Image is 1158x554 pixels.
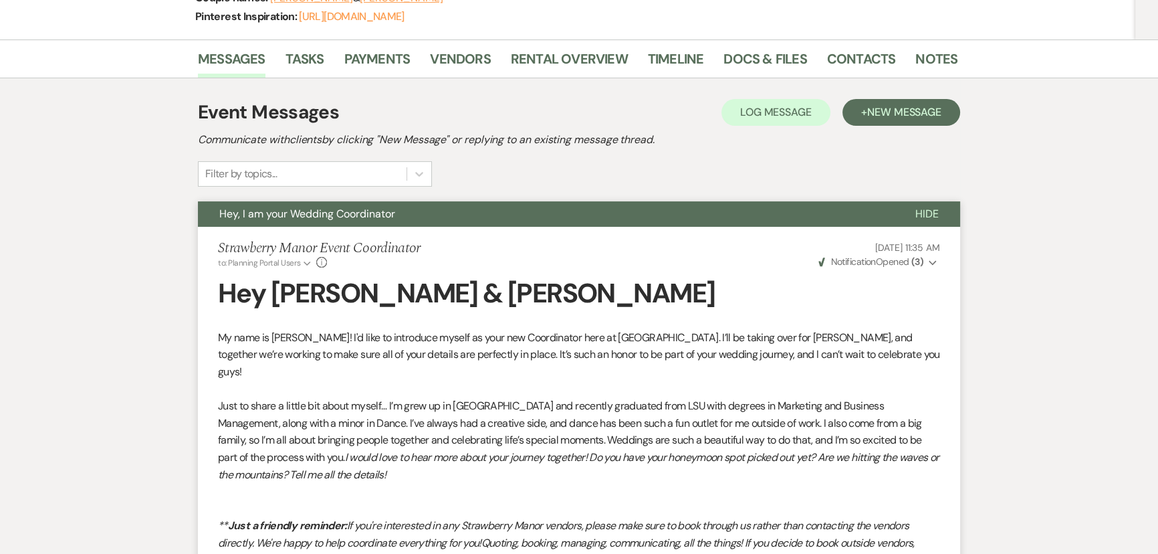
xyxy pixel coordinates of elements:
[911,256,923,268] strong: ( 3 )
[867,105,941,119] span: New Message
[816,255,940,269] button: NotificationOpened (3)
[218,240,421,257] h5: Strawberry Manor Event Coordinator
[218,276,715,310] strong: Hey [PERSON_NAME] & [PERSON_NAME]
[299,9,404,23] a: [URL][DOMAIN_NAME]
[219,207,395,221] span: Hey, I am your Wedding Coordinator
[915,48,957,78] a: Notes
[721,99,830,126] button: Log Message
[740,105,812,119] span: Log Message
[875,242,940,254] span: [DATE] 11:35 AM
[511,48,628,78] a: Rental Overview
[198,132,960,148] h2: Communicate with clients by clicking "New Message" or replying to an existing message thread.
[830,256,875,268] span: Notification
[218,519,909,550] em: If you're interested in any Strawberry Manor vendors, please make sure to book through us rather ...
[827,48,896,78] a: Contacts
[218,258,300,268] span: to: Planning Portal Users
[218,450,939,482] em: I would love to hear more about your journey together! Do you have your honeymoon spot picked out...
[218,397,940,483] p: Just to share a little bit about myself… I’m grew up in [GEOGRAPHIC_DATA] and recently graduated ...
[218,257,313,269] button: to: Planning Portal Users
[198,48,265,78] a: Messages
[198,201,894,227] button: Hey, I am your Wedding Coordinator
[723,48,806,78] a: Docs & Files
[894,201,960,227] button: Hide
[842,99,960,126] button: +New Message
[195,9,299,23] span: Pinterest Inspiration:
[228,519,347,533] em: Just a friendly reminder:
[218,329,940,381] p: My name is [PERSON_NAME]! I'd like to introduce myself as your new Coordinator here at [GEOGRAPHI...
[198,98,339,126] h1: Event Messages
[648,48,704,78] a: Timeline
[818,256,923,268] span: Opened
[430,48,490,78] a: Vendors
[205,166,277,182] div: Filter by topics...
[344,48,411,78] a: Payments
[285,48,324,78] a: Tasks
[915,207,939,221] span: Hide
